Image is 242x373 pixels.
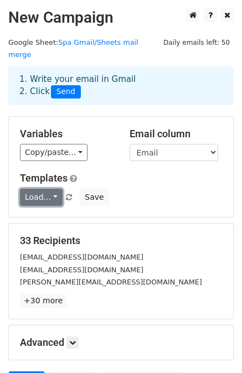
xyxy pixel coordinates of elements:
a: +30 more [20,294,66,308]
a: Spa Gmail/Sheets mail merge [8,38,138,59]
small: [PERSON_NAME][EMAIL_ADDRESS][DOMAIN_NAME] [20,278,202,286]
button: Save [80,189,109,206]
small: [EMAIL_ADDRESS][DOMAIN_NAME] [20,253,143,261]
small: Google Sheet: [8,38,138,59]
div: 1. Write your email in Gmail 2. Click [11,73,231,99]
h5: 33 Recipients [20,235,222,247]
span: Send [51,85,81,99]
a: Daily emails left: 50 [159,38,234,46]
span: Daily emails left: 50 [159,37,234,49]
h5: Advanced [20,336,222,349]
a: Copy/paste... [20,144,87,161]
h5: Variables [20,128,113,140]
small: [EMAIL_ADDRESS][DOMAIN_NAME] [20,266,143,274]
iframe: Chat Widget [187,320,242,373]
a: Templates [20,172,68,184]
a: Load... [20,189,63,206]
h5: Email column [130,128,223,140]
h2: New Campaign [8,8,234,27]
